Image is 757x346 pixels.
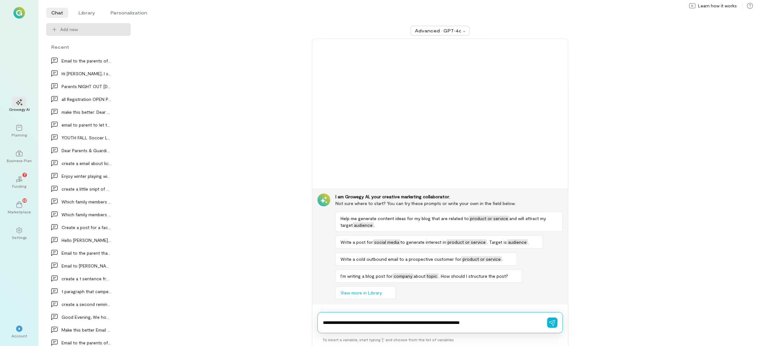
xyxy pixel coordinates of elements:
[8,171,31,194] a: Funding
[62,96,111,103] div: all Registration OPEN Program Offerings STARTS SE…
[62,250,111,256] div: Email to the parent that they do not have someone…
[62,173,111,179] div: Enjoy winter playing with the family on us at the…
[46,8,68,18] li: Chat
[62,326,111,333] div: Make this better Email to the parents of [PERSON_NAME] d…
[502,256,503,262] span: .
[373,239,400,245] span: social media
[12,184,26,189] div: Funding
[353,222,374,228] span: audience
[335,269,522,283] button: I’m writing a blog post forcompanyabouttopic. How should I structure the post?
[341,290,382,296] span: View more in Library
[8,94,31,117] a: Growegy AI
[335,200,563,207] div: Not sure where to start? You can try these prompts or write your own in the field below.
[341,239,373,245] span: Write a post for
[60,26,78,33] span: Add new
[62,262,111,269] div: Email to [PERSON_NAME] parent asking if he will b…
[400,239,446,245] span: to generate interest in
[335,286,396,299] button: View more in Library
[73,8,100,18] li: Library
[414,273,425,279] span: about
[62,288,111,295] div: 1 paragraph that campers will need to bring healt…
[341,273,392,279] span: I’m writing a blog post for
[23,197,27,203] span: 13
[487,239,507,245] span: . Target is
[528,239,529,245] span: .
[24,172,26,177] span: 7
[461,256,502,262] span: product or service
[469,216,509,221] span: product or service
[335,252,517,266] button: Write a cold outbound email to a prospective customer forproduct or service.
[62,109,111,115] div: make this better: Dear dance families, we are cu…
[105,8,152,18] li: Personalization
[62,70,111,77] div: Hi [PERSON_NAME], I spoke with [PERSON_NAME] [DATE] about…
[8,222,31,245] a: Settings
[62,160,111,167] div: create a email about lice notification protocal
[8,145,31,168] a: Business Plan
[62,134,111,141] div: YOUTH FALL Soccer League Registration EXTENDED SE…
[62,121,111,128] div: email to parent to let them know it has come to o…
[62,185,111,192] div: create a little snipt of member appretiation day…
[62,57,111,64] div: Email to the parents of [PERSON_NAME], That Te…
[62,314,111,320] div: Good Evening, We hope this message finds you well…
[698,3,737,9] span: Learn how it works
[46,44,131,50] div: Recent
[341,256,461,262] span: Write a cold outbound email to a prospective customer for
[62,198,111,205] div: Which family members or friends does your child m…
[392,273,414,279] span: company
[8,209,31,214] div: Marketplace
[62,224,111,231] div: Create a post for a facebook group that I am a me…
[62,147,111,154] div: Dear Parents & Guardians, Keeping you informed is…
[317,333,563,346] div: To insert a variable, start typing ‘[’ and choose from the list of variables
[341,216,469,221] span: Help me generate content ideas for my blog that are related to
[8,196,31,219] a: Marketplace
[62,301,111,308] div: create a second reminder email that you have Chil…
[9,107,30,112] div: Growegy AI
[12,333,27,338] div: Account
[62,275,111,282] div: create a 1 sentence fro dressup theme for camp of…
[62,237,111,243] div: Hello [PERSON_NAME], We received a refund request from M…
[507,239,528,245] span: audience
[335,212,563,232] button: Help me generate content ideas for my blog that are related toproduct or serviceand will attract ...
[7,158,32,163] div: Business Plan
[446,239,487,245] span: product or service
[62,83,111,90] div: Parents NIGHT OUT [DATE] make a d…
[425,273,439,279] span: topic
[415,28,461,34] div: Advanced · GPT‑4o
[335,235,543,249] button: Write a post forsocial mediato generate interest inproduct or service. Target isaudience.
[341,216,546,228] span: and will attract my target
[8,320,31,343] div: *Account
[12,132,27,137] div: Planning
[62,339,111,346] div: Email to the parents of [PERSON_NAME] Good aftern…
[8,119,31,143] a: Planning
[62,211,111,218] div: Which family members or friends does your child m…
[439,273,508,279] span: . How should I structure the post?
[12,235,27,240] div: Settings
[335,194,563,200] div: I am Growegy AI, your creative marketing collaborator.
[374,222,375,228] span: .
